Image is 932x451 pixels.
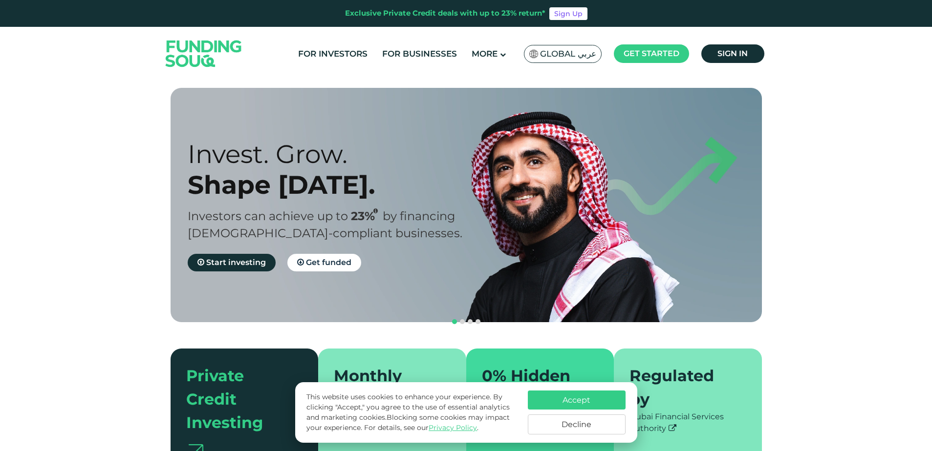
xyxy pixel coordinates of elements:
[466,318,474,326] button: navigation
[188,209,348,223] span: Investors can achieve up to
[458,318,466,326] button: navigation
[624,49,679,58] span: Get started
[186,364,291,434] div: Private Credit Investing
[306,258,351,267] span: Get funded
[451,318,458,326] button: navigation
[345,8,545,19] div: Exclusive Private Credit deals with up to 23% return*
[188,139,483,169] div: Invest. Grow.
[364,423,478,432] span: For details, see our .
[528,414,626,434] button: Decline
[629,364,735,411] div: Regulated by
[306,413,510,432] span: Blocking some cookies may impact your experience.
[287,254,361,271] a: Get funded
[717,49,748,58] span: Sign in
[188,169,483,200] div: Shape [DATE].
[334,364,439,411] div: Monthly repayments
[306,392,518,433] p: This website uses cookies to enhance your experience. By clicking "Accept," you agree to the use ...
[701,44,764,63] a: Sign in
[351,209,383,223] span: 23%
[373,208,378,214] i: 23% IRR (expected) ~ 15% Net yield (expected)
[380,46,459,62] a: For Businesses
[429,423,477,432] a: Privacy Policy
[529,50,538,58] img: SA Flag
[474,318,482,326] button: navigation
[549,7,587,20] a: Sign Up
[482,364,587,411] div: 0% Hidden Fees
[296,46,370,62] a: For Investors
[156,29,252,78] img: Logo
[528,390,626,410] button: Accept
[629,411,746,434] div: Dubai Financial Services Authority
[206,258,266,267] span: Start investing
[472,49,498,59] span: More
[540,48,596,60] span: Global عربي
[188,254,276,271] a: Start investing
